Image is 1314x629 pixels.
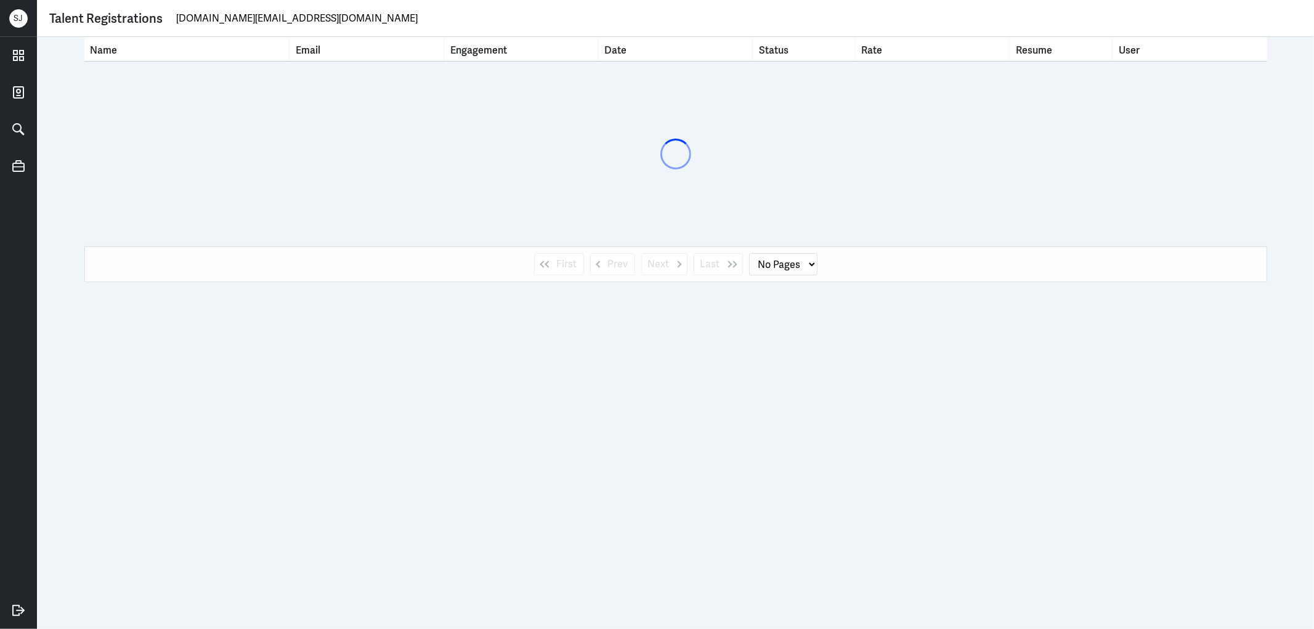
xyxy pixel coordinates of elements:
[608,257,628,272] span: Prev
[641,253,687,275] button: Next
[1010,37,1113,61] th: Resume
[290,37,444,61] th: Toggle SortBy
[648,257,670,272] span: Next
[694,253,743,275] button: Last
[590,253,635,275] button: Prev
[444,37,598,61] th: Toggle SortBy
[9,9,28,28] div: S J
[175,9,1302,28] input: Search
[700,257,720,272] span: Last
[49,9,163,28] div: Talent Registrations
[557,257,577,272] span: First
[1113,37,1267,61] th: User
[534,253,584,275] button: First
[753,37,856,61] th: Toggle SortBy
[84,37,290,61] th: Toggle SortBy
[598,37,752,61] th: Toggle SortBy
[856,37,1010,61] th: Toggle SortBy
